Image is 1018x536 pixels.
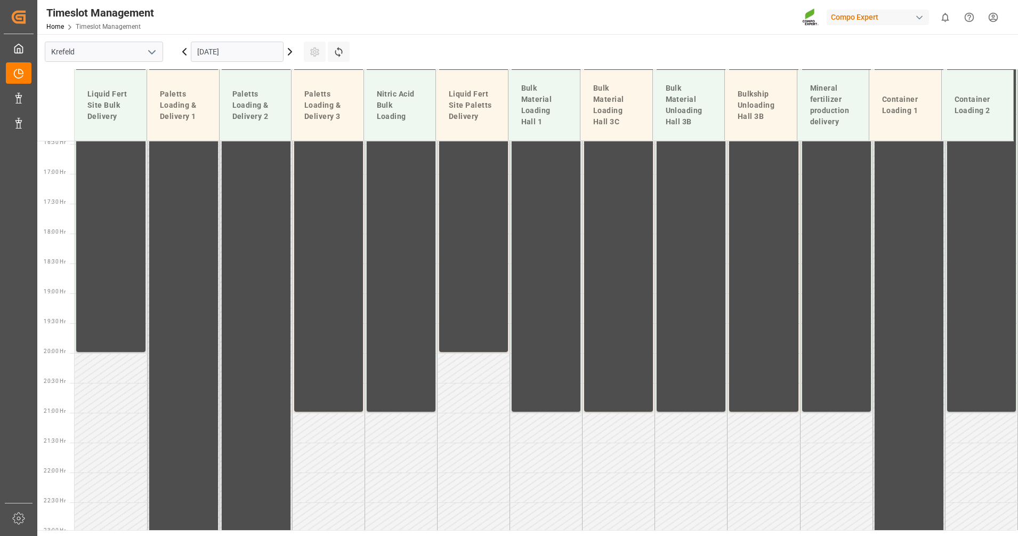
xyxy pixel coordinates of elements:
div: Liquid Fert Site Paletts Delivery [445,84,499,126]
span: 18:00 Hr [44,229,66,235]
div: Compo Expert [827,10,929,25]
span: 17:30 Hr [44,199,66,205]
span: 16:30 Hr [44,139,66,145]
div: Mineral fertilizer production delivery [806,78,861,132]
div: Nitric Acid Bulk Loading [373,84,427,126]
div: Liquid Fert Site Bulk Delivery [83,84,138,126]
input: Type to search/select [45,42,163,62]
input: DD.MM.YYYY [191,42,284,62]
div: Bulkship Unloading Hall 3B [733,84,788,126]
button: Compo Expert [827,7,933,27]
div: Bulk Material Unloading Hall 3B [661,78,716,132]
span: 17:00 Hr [44,169,66,175]
span: 19:30 Hr [44,318,66,324]
div: Bulk Material Loading Hall 1 [517,78,572,132]
span: 21:30 Hr [44,438,66,444]
span: 22:30 Hr [44,498,66,503]
span: 23:00 Hr [44,527,66,533]
div: Paletts Loading & Delivery 2 [228,84,283,126]
div: Container Loading 1 [878,90,933,121]
span: 20:30 Hr [44,378,66,384]
div: Paletts Loading & Delivery 1 [156,84,211,126]
a: Home [46,23,64,30]
span: 18:30 Hr [44,259,66,265]
span: 21:00 Hr [44,408,66,414]
span: 19:00 Hr [44,289,66,294]
div: Container Loading 2 [950,90,1005,121]
div: Bulk Material Loading Hall 3C [589,78,644,132]
button: show 0 new notifications [933,5,957,29]
div: Paletts Loading & Delivery 3 [300,84,355,126]
img: Screenshot%202023-09-29%20at%2010.02.21.png_1712312052.png [802,8,819,27]
span: 22:00 Hr [44,468,66,474]
span: 20:00 Hr [44,348,66,354]
div: Timeslot Management [46,5,154,21]
button: open menu [143,44,159,60]
button: Help Center [957,5,981,29]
